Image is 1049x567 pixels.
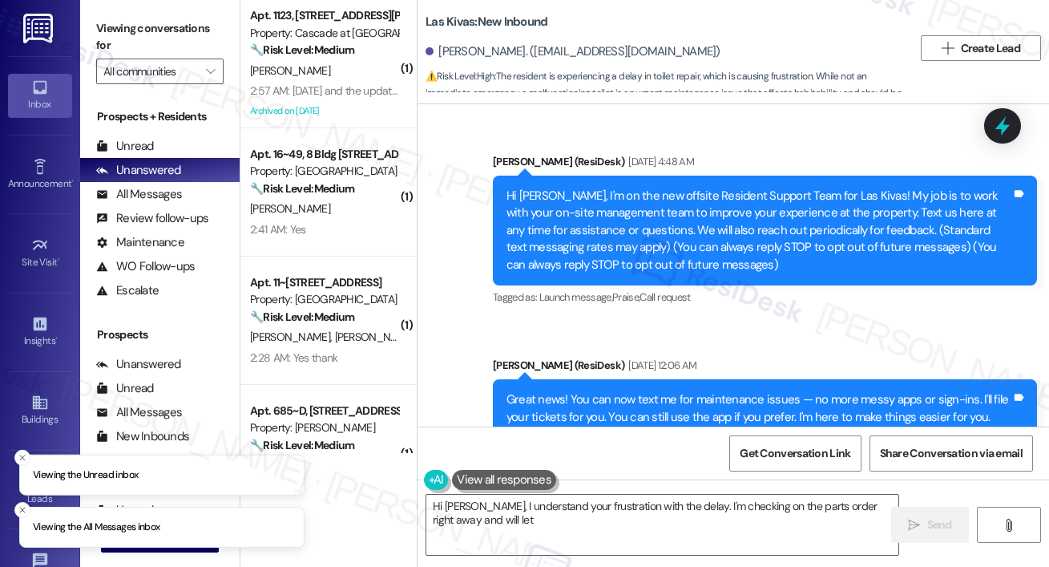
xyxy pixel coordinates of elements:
div: [PERSON_NAME] (ResiDesk) [493,357,1037,379]
button: Close toast [14,502,30,518]
div: WO Follow-ups [96,258,195,275]
a: Buildings [8,389,72,432]
div: Prospects + Residents [80,108,240,125]
div: All Messages [96,404,182,421]
button: Send [891,507,969,543]
a: Insights • [8,310,72,354]
div: Unanswered [96,356,181,373]
button: Share Conversation via email [869,435,1033,472]
strong: 🔧 Risk Level: Medium [250,43,354,57]
div: Apt. 11~[STREET_ADDRESS] [250,274,398,291]
i:  [908,519,920,532]
div: Great news! You can now text me for maintenance issues — no more messy apps or sign-ins. I'll fil... [506,391,1011,443]
div: Property: Cascade at [GEOGRAPHIC_DATA] [250,25,398,42]
i:  [1003,519,1015,532]
span: Get Conversation Link [740,445,850,462]
span: [PERSON_NAME] [250,63,330,78]
div: Prospects [80,326,240,343]
button: Get Conversation Link [729,435,861,472]
span: : The resident is experiencing a delay in toilet repair, which is causing frustration. While not ... [426,68,913,119]
button: Create Lead [921,35,1041,61]
span: Send [927,516,952,533]
div: [PERSON_NAME]. ([EMAIL_ADDRESS][DOMAIN_NAME]) [426,43,720,60]
div: [PERSON_NAME] (ResiDesk) [493,153,1037,176]
span: • [58,254,60,265]
div: Hi [PERSON_NAME], I'm on the new offsite Resident Support Team for Las Kivas! My job is to work w... [506,188,1011,273]
div: Tagged as: [493,286,1037,309]
span: Praise , [612,290,639,304]
span: • [55,333,58,344]
span: Create Lead [961,40,1020,57]
img: ResiDesk Logo [23,14,56,43]
strong: ⚠️ Risk Level: High [426,70,494,83]
div: All Messages [96,186,182,203]
span: • [71,176,74,187]
div: 2:41 AM: Yes [250,222,306,237]
a: Leads [8,468,72,512]
div: Apt. 685~D, [STREET_ADDRESS] [250,403,398,419]
p: Viewing the All Messages inbox [33,520,160,535]
div: Unanswered [96,162,181,179]
div: 2:28 AM: Yes thank [250,350,337,365]
span: [PERSON_NAME] [335,330,415,344]
span: Call request [639,290,690,304]
div: Archived on [DATE] [248,101,400,121]
div: Maintenance [96,234,184,251]
i:  [206,65,215,78]
div: Property: [GEOGRAPHIC_DATA] [250,163,398,180]
div: Property: [PERSON_NAME] [250,419,398,436]
div: New Inbounds [96,428,189,445]
label: Viewing conversations for [96,16,224,59]
div: Unread [96,380,154,397]
div: 2:57 AM: [DATE] and the update is? [250,83,412,98]
div: [DATE] 4:48 AM [624,153,694,170]
p: Viewing the Unread inbox [33,468,138,482]
span: Share Conversation via email [880,445,1023,462]
a: Inbox [8,74,72,117]
div: Apt. 1123, [STREET_ADDRESS][PERSON_NAME] [250,7,398,24]
button: Close toast [14,449,30,465]
div: Escalate [96,282,159,299]
div: Apt. 16~49, 8 Bldg [STREET_ADDRESS] [250,146,398,163]
a: Site Visit • [8,232,72,275]
span: Launch message , [539,290,612,304]
i:  [942,42,954,55]
strong: 🔧 Risk Level: Medium [250,310,354,324]
b: Las Kivas: New Inbound [426,14,547,30]
span: [PERSON_NAME] [250,330,335,344]
div: [DATE] 12:06 AM [624,357,696,374]
strong: 🔧 Risk Level: Medium [250,438,354,452]
div: Property: [GEOGRAPHIC_DATA] [250,291,398,308]
strong: 🔧 Risk Level: Medium [250,181,354,196]
div: Unread [96,138,154,155]
textarea: Hi [PERSON_NAME], I understand your frustration with the delay. I'm checking on the parts order r... [426,495,898,555]
input: All communities [103,59,198,84]
div: Review follow-ups [96,210,208,227]
span: [PERSON_NAME] [250,201,330,216]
